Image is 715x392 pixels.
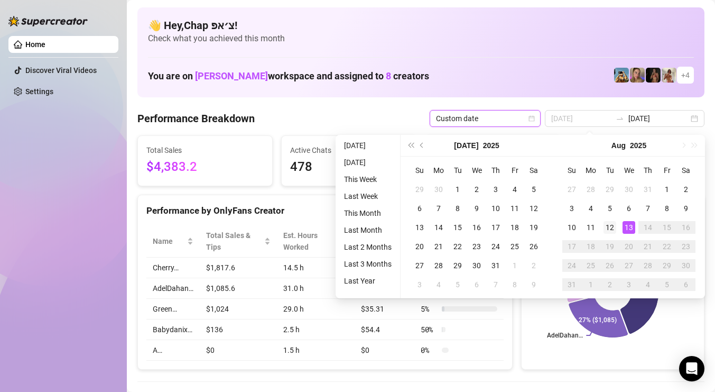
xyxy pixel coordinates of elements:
[508,278,521,291] div: 8
[524,199,543,218] td: 2025-07-12
[200,340,277,361] td: $0
[146,157,264,177] span: $4,383.2
[676,180,695,199] td: 2025-08-02
[581,161,600,180] th: Mo
[619,256,638,275] td: 2025-08-27
[432,202,445,215] div: 7
[527,259,540,272] div: 2
[623,183,635,196] div: 30
[619,275,638,294] td: 2025-09-03
[642,183,654,196] div: 31
[662,68,676,83] img: Green
[679,356,704,381] div: Open Intercom Messenger
[524,275,543,294] td: 2025-08-09
[524,161,543,180] th: Sa
[676,275,695,294] td: 2025-09-06
[584,278,597,291] div: 1
[623,221,635,234] div: 13
[448,199,467,218] td: 2025-07-08
[524,180,543,199] td: 2025-07-05
[619,199,638,218] td: 2025-08-06
[565,183,578,196] div: 27
[290,144,407,156] span: Active Chats
[680,202,692,215] div: 9
[432,183,445,196] div: 30
[410,180,429,199] td: 2025-06-29
[410,199,429,218] td: 2025-07-06
[277,340,355,361] td: 1.5 h
[600,218,619,237] td: 2025-08-12
[565,278,578,291] div: 31
[616,114,624,123] span: to
[146,144,264,156] span: Total Sales
[508,202,521,215] div: 11
[355,320,414,340] td: $54.4
[486,256,505,275] td: 2025-07-31
[436,111,534,126] span: Custom date
[410,218,429,237] td: 2025-07-13
[603,221,616,234] div: 12
[527,202,540,215] div: 12
[614,68,629,83] img: Babydanix
[528,115,535,122] span: calendar
[680,240,692,253] div: 23
[603,278,616,291] div: 2
[451,221,464,234] div: 15
[524,237,543,256] td: 2025-07-26
[148,18,694,33] h4: 👋 Hey, Chap צ׳אפ !
[562,256,581,275] td: 2025-08-24
[562,161,581,180] th: Su
[581,256,600,275] td: 2025-08-25
[489,278,502,291] div: 7
[565,221,578,234] div: 10
[680,278,692,291] div: 6
[584,259,597,272] div: 25
[410,161,429,180] th: Su
[581,218,600,237] td: 2025-08-11
[642,278,654,291] div: 4
[584,183,597,196] div: 28
[603,183,616,196] div: 29
[451,202,464,215] div: 8
[551,113,611,124] input: Start date
[505,180,524,199] td: 2025-07-04
[661,278,673,291] div: 5
[638,237,657,256] td: 2025-08-21
[562,275,581,294] td: 2025-08-31
[657,275,676,294] td: 2025-09-05
[611,135,626,156] button: Choose a month
[642,240,654,253] div: 21
[355,340,414,361] td: $0
[432,278,445,291] div: 4
[628,113,689,124] input: End date
[429,161,448,180] th: Mo
[413,240,426,253] div: 20
[421,344,438,356] span: 0 %
[451,240,464,253] div: 22
[619,180,638,199] td: 2025-07-30
[340,258,396,270] li: Last 3 Months
[470,202,483,215] div: 9
[581,275,600,294] td: 2025-09-01
[547,332,583,339] text: AdelDahan…
[429,218,448,237] td: 2025-07-14
[657,161,676,180] th: Fr
[467,237,486,256] td: 2025-07-23
[146,258,200,278] td: Cherry…
[340,224,396,236] li: Last Month
[619,237,638,256] td: 2025-08-20
[200,299,277,320] td: $1,024
[429,275,448,294] td: 2025-08-04
[200,320,277,340] td: $136
[290,157,407,177] span: 478
[413,278,426,291] div: 3
[355,299,414,320] td: $35.31
[148,33,694,44] span: Check what you achieved this month
[505,199,524,218] td: 2025-07-11
[630,68,645,83] img: Cherry
[508,183,521,196] div: 4
[467,256,486,275] td: 2025-07-30
[680,183,692,196] div: 2
[467,161,486,180] th: We
[676,161,695,180] th: Sa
